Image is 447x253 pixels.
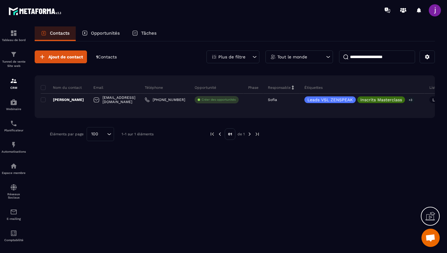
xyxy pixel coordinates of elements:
[2,73,26,94] a: formationformationCRM
[10,208,17,216] img: email
[2,225,26,246] a: accountantaccountantComptabilité
[10,29,17,37] img: formation
[268,98,277,102] p: Sofia
[100,131,106,137] input: Search for option
[2,46,26,73] a: formationformationTunnel de vente Site web
[248,85,258,90] p: Phase
[421,229,440,247] div: Ouvrir le chat
[225,128,235,140] p: 01
[247,131,252,137] img: next
[2,150,26,153] p: Automatisations
[96,54,117,60] p: 1
[10,184,17,191] img: social-network
[10,99,17,106] img: automations
[98,54,117,59] span: Contacts
[218,55,245,59] p: Plus de filtre
[145,85,163,90] p: Téléphone
[126,26,163,41] a: Tâches
[2,158,26,179] a: automationsautomationsEspace membre
[9,5,63,17] img: logo
[360,98,402,102] p: Inscrits Masterclass
[91,30,120,36] p: Opportunités
[10,162,17,170] img: automations
[122,132,154,136] p: 1-1 sur 1 éléments
[87,127,114,141] div: Search for option
[2,107,26,111] p: Webinaire
[10,230,17,237] img: accountant
[2,137,26,158] a: automationsautomationsAutomatisations
[210,131,215,137] img: prev
[2,129,26,132] p: Planificateur
[35,26,76,41] a: Contacts
[2,25,26,46] a: formationformationTableau de bord
[10,120,17,127] img: scheduler
[89,131,100,137] span: 100
[93,85,103,90] p: Email
[76,26,126,41] a: Opportunités
[35,50,87,63] button: Ajout de contact
[2,238,26,242] p: Comptabilité
[10,141,17,148] img: automations
[277,55,307,59] p: Tout le monde
[2,192,26,199] p: Réseaux Sociaux
[255,131,260,137] img: next
[2,94,26,115] a: automationsautomationsWebinaire
[48,54,83,60] span: Ajout de contact
[237,132,245,137] p: de 1
[10,51,17,58] img: formation
[2,115,26,137] a: schedulerschedulerPlanificateur
[10,77,17,85] img: formation
[2,179,26,204] a: social-networksocial-networkRéseaux Sociaux
[307,98,353,102] p: Leads VSL ZENSPEAK
[2,171,26,175] p: Espace membre
[145,97,185,102] a: [PHONE_NUMBER]
[195,85,216,90] p: Opportunité
[304,85,323,90] p: Étiquettes
[268,85,291,90] p: Responsable
[2,217,26,220] p: E-mailing
[141,30,157,36] p: Tâches
[2,38,26,42] p: Tableau de bord
[41,97,84,102] p: [PERSON_NAME]
[202,98,236,102] p: Créer des opportunités
[50,30,70,36] p: Contacts
[50,132,84,136] p: Éléments par page
[2,60,26,68] p: Tunnel de vente Site web
[429,85,438,90] p: Liste
[407,97,414,103] p: +3
[41,85,82,90] p: Nom du contact
[217,131,223,137] img: prev
[2,86,26,89] p: CRM
[2,204,26,225] a: emailemailE-mailing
